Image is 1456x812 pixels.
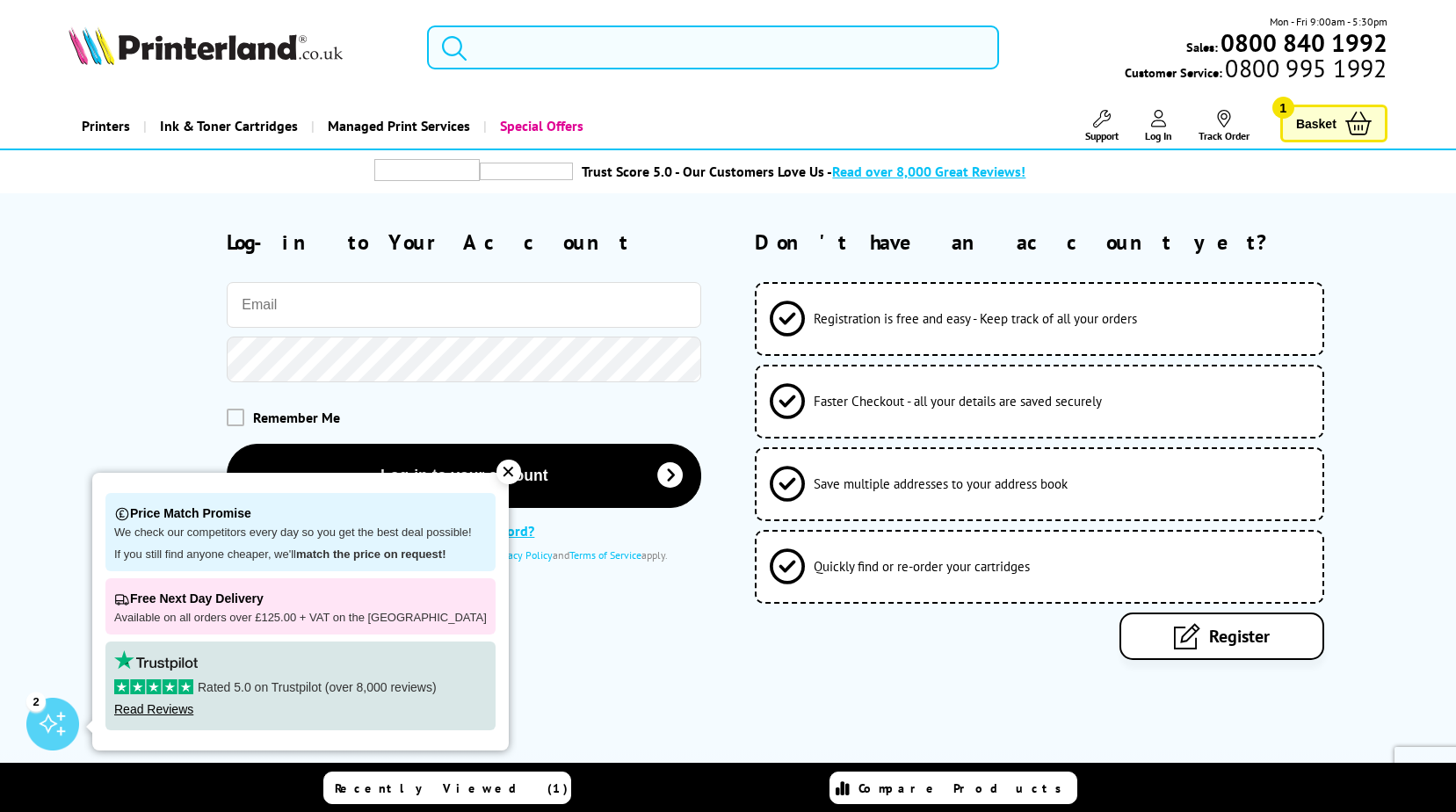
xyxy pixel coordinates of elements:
[1272,97,1294,119] span: 1
[814,558,1030,575] span: Quickly find or re-order your cartridges
[114,702,193,716] a: Read Reviews
[26,692,46,711] div: 2
[1296,112,1336,135] span: Basket
[1145,129,1172,142] span: Log In
[227,228,701,256] h2: Log-in to Your Account
[143,104,311,149] a: Ink & Toner Cartridges
[814,475,1068,492] span: Save multiple addresses to your address book
[114,679,193,694] img: stars-5.svg
[1209,625,1270,648] span: Register
[1119,613,1324,660] a: Register
[1218,34,1387,51] a: 0800 840 1992
[114,679,487,695] p: Rated 5.0 on Trustpilot (over 8,000 reviews)
[490,548,553,562] a: Privacy Policy
[1222,60,1387,76] span: 0800 995 1992
[858,780,1071,796] span: Compare Products
[69,26,343,65] img: Printerland Logo
[1125,60,1387,81] span: Customer Service:
[311,104,483,149] a: Managed Print Services
[1085,110,1119,142] a: Support
[1145,110,1172,142] a: Log In
[114,650,198,671] img: trustpilot rating
[227,282,701,328] input: Email
[335,780,569,796] span: Recently Viewed (1)
[582,163,1025,180] a: Trust Score 5.0 - Our Customers Love Us -Read over 8,000 Great Reviews!
[832,163,1025,180] span: Read over 8,000 Great Reviews!
[1085,129,1119,142] span: Support
[160,104,298,149] span: Ink & Toner Cartridges
[253,409,340,426] span: Remember Me
[323,772,571,804] a: Recently Viewed (1)
[480,163,573,180] img: trustpilot rating
[814,393,1102,410] span: Faster Checkout - all your details are saved securely
[829,772,1077,804] a: Compare Products
[1270,13,1387,30] span: Mon - Fri 9:00am - 5:30pm
[1280,105,1387,142] a: Basket 1
[569,548,641,562] a: Terms of Service
[483,104,597,149] a: Special Offers
[114,547,487,562] p: If you still find anyone cheaper, we'll
[227,444,701,508] button: Log-in to your account
[1199,110,1250,142] a: Track Order
[69,26,405,69] a: Printerland Logo
[1186,39,1218,55] span: Sales:
[114,611,487,626] p: Available on all orders over £125.00 + VAT on the [GEOGRAPHIC_DATA]
[69,104,143,149] a: Printers
[114,587,487,611] p: Free Next Day Delivery
[114,526,487,540] p: We check our competitors every day so you get the best deal possible!
[296,547,445,561] strong: match the price on request!
[814,310,1137,327] span: Registration is free and easy - Keep track of all your orders
[1221,26,1387,59] b: 0800 840 1992
[755,228,1387,256] h2: Don't have an account yet?
[496,460,521,484] div: ✕
[374,159,480,181] img: trustpilot rating
[114,502,487,526] p: Price Match Promise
